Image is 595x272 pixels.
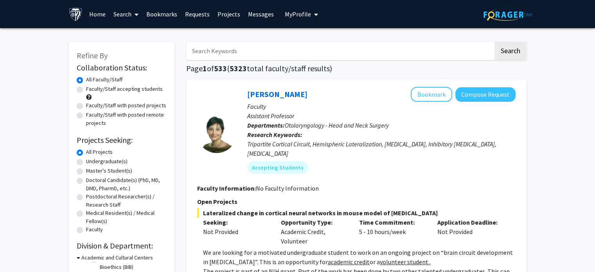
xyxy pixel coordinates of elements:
[186,42,493,60] input: Search Keywords
[77,63,167,72] h2: Collaboration Status:
[86,111,167,127] label: Faculty/Staff with posted remote projects
[86,193,167,209] label: Postdoctoral Researcher(s) / Research Staff
[275,218,353,246] div: Academic Credit, Volunteer
[281,218,347,227] p: Opportunity Type:
[77,135,167,145] h2: Projects Seeking:
[81,254,153,262] h3: Academic and Cultural Centers
[247,102,516,111] p: Faculty
[247,111,516,121] p: Assistant Professor
[86,148,113,156] label: All Projects
[86,76,122,84] label: All Faculty/Staff
[247,121,285,129] b: Departments:
[203,218,270,227] p: Seeking:
[110,0,142,28] a: Search
[256,184,319,192] span: No Faculty Information
[203,227,270,236] div: Not Provided
[69,7,83,21] img: Johns Hopkins University Logo
[328,258,370,266] u: academic credit
[247,139,516,158] div: Tripartite Cortical Circuit, Hemispheric Lateralization, [MEDICAL_DATA], Inhibitory [MEDICAL_DATA...
[214,0,244,28] a: Projects
[77,241,167,250] h2: Division & Department:
[359,218,426,227] p: Time Commitment:
[203,63,207,73] span: 1
[247,89,307,99] a: [PERSON_NAME]
[142,0,181,28] a: Bookmarks
[85,0,110,28] a: Home
[380,258,431,266] u: volunteer student .
[484,9,532,21] img: ForagerOne Logo
[186,64,527,73] h1: Page of ( total faculty/staff results)
[86,167,132,175] label: Master's Student(s)
[77,50,108,60] span: Refine By
[86,85,163,93] label: Faculty/Staff accepting students
[230,63,247,73] span: 5323
[197,208,516,218] span: Lateralized change in cortical neural networks in mouse model of [MEDICAL_DATA]
[86,157,128,166] label: Undergraduate(s)
[247,131,302,139] b: Research Keywords:
[285,121,389,129] span: Otolaryngology - Head and Neck Surgery
[86,176,167,193] label: Doctoral Candidate(s) (PhD, MD, DMD, PharmD, etc.)
[197,184,256,192] b: Faculty Information:
[244,0,278,28] a: Messages
[247,161,308,174] mat-chip: Accepting Students
[411,87,452,102] button: Add Tara Deemyad to Bookmarks
[203,248,516,267] p: We are looking for a motivated undergraduate student to work on an ongoing project on “brain circ...
[100,255,165,271] label: [PERSON_NAME] Institute of Bioethics (BIB)
[181,0,214,28] a: Requests
[353,218,431,246] div: 5 - 10 hours/week
[86,101,166,110] label: Faculty/Staff with posted projects
[494,42,527,60] button: Search
[455,87,516,102] button: Compose Request to Tara Deemyad
[285,10,311,18] span: My Profile
[197,197,516,206] p: Open Projects
[86,225,103,234] label: Faculty
[437,218,504,227] p: Application Deadline:
[214,63,227,73] span: 533
[6,237,33,266] iframe: Chat
[431,218,510,246] div: Not Provided
[86,209,167,225] label: Medical Resident(s) / Medical Fellow(s)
